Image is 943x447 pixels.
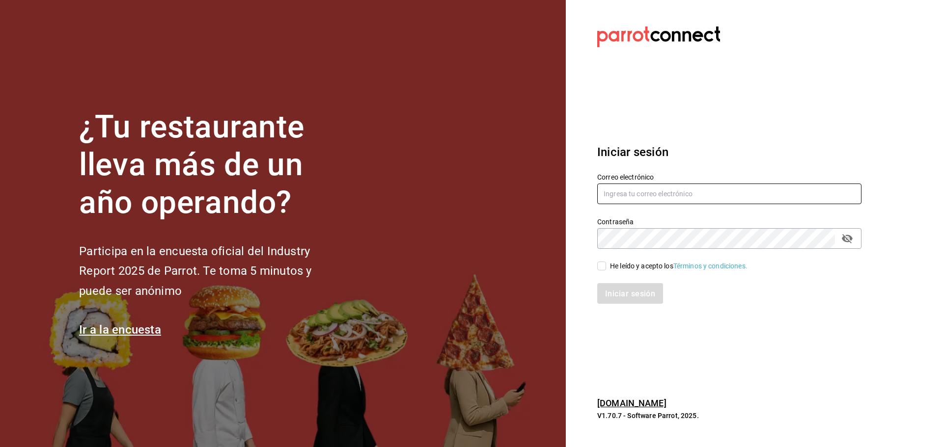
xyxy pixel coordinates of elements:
[610,262,673,270] font: He leído y acepto los
[597,398,666,408] a: [DOMAIN_NAME]
[79,108,304,221] font: ¿Tu restaurante lleva más de un año operando?
[673,262,748,270] a: Términos y condiciones.
[597,173,654,181] font: Correo electrónico
[597,218,634,226] font: Contraseña
[839,230,856,247] button: campo de contraseña
[597,145,668,159] font: Iniciar sesión
[79,244,311,298] font: Participa en la encuesta oficial del Industry Report 2025 de Parrot. Te toma 5 minutos y puede se...
[597,412,699,420] font: V1.70.7 - Software Parrot, 2025.
[597,184,861,204] input: Ingresa tu correo electrónico
[79,323,161,337] a: Ir a la encuesta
